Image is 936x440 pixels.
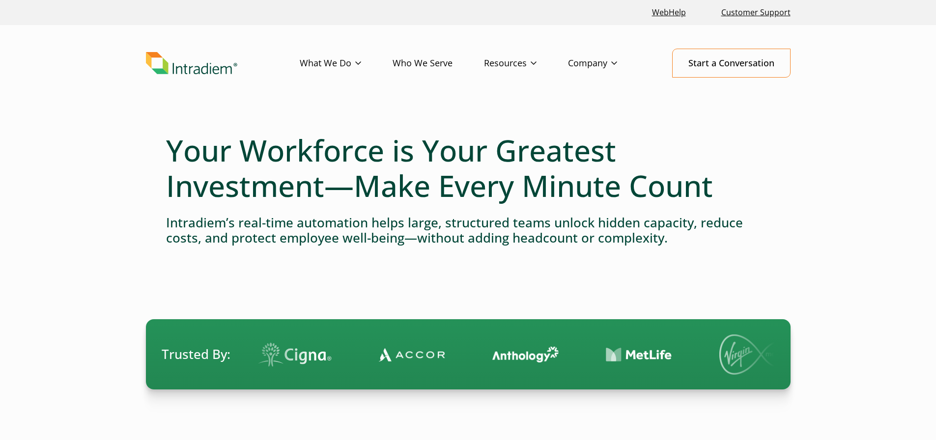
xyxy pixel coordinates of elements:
img: Intradiem [146,52,237,75]
h4: Intradiem’s real-time automation helps large, structured teams unlock hidden capacity, reduce cos... [166,215,770,246]
a: Company [568,49,649,78]
h1: Your Workforce is Your Greatest Investment—Make Every Minute Count [166,133,770,203]
a: Link to homepage of Intradiem [146,52,300,75]
a: Customer Support [717,2,794,23]
img: Contact Center Automation Accor Logo [362,347,428,362]
span: Trusted By: [162,345,230,363]
a: Who We Serve [393,49,484,78]
a: Resources [484,49,568,78]
a: What We Do [300,49,393,78]
a: Link opens in a new window [648,2,690,23]
img: Virgin Media logo. [702,334,771,375]
a: Start a Conversation [672,49,791,78]
img: Contact Center Automation MetLife Logo [589,347,655,362]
